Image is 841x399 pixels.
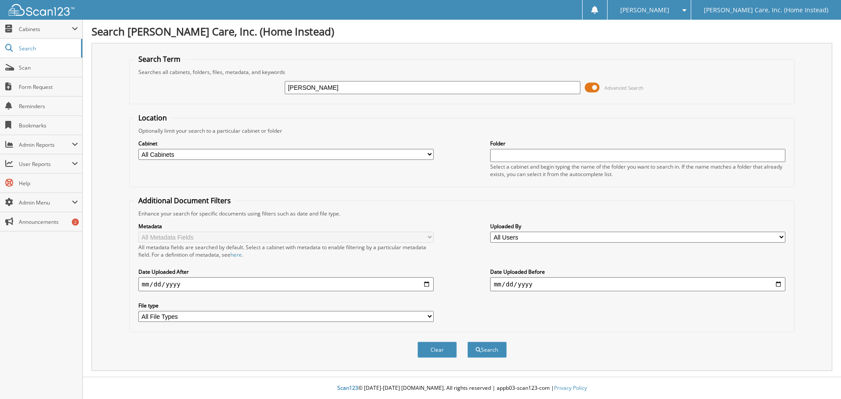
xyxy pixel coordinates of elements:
div: Searches all cabinets, folders, files, metadata, and keywords [134,68,790,76]
span: Admin Menu [19,199,72,206]
label: Cabinet [138,140,434,147]
div: Enhance your search for specific documents using filters such as date and file type. [134,210,790,217]
span: Admin Reports [19,141,72,148]
span: Reminders [19,102,78,110]
legend: Location [134,113,171,123]
label: Date Uploaded Before [490,268,785,275]
a: Privacy Policy [554,384,587,392]
label: Uploaded By [490,222,785,230]
input: start [138,277,434,291]
span: Cabinets [19,25,72,33]
legend: Additional Document Filters [134,196,235,205]
button: Clear [417,342,457,358]
span: User Reports [19,160,72,168]
span: Help [19,180,78,187]
label: Metadata [138,222,434,230]
div: © [DATE]-[DATE] [DOMAIN_NAME]. All rights reserved | appb03-scan123-com | [83,378,841,399]
span: Scan [19,64,78,71]
span: Form Request [19,83,78,91]
span: Announcements [19,218,78,226]
span: Search [19,45,77,52]
legend: Search Term [134,54,185,64]
label: Date Uploaded After [138,268,434,275]
button: Search [467,342,507,358]
label: File type [138,302,434,309]
a: here [230,251,242,258]
span: Bookmarks [19,122,78,129]
div: Select a cabinet and begin typing the name of the folder you want to search in. If the name match... [490,163,785,178]
h1: Search [PERSON_NAME] Care, Inc. (Home Instead) [92,24,832,39]
span: [PERSON_NAME] [620,7,669,13]
div: 2 [72,219,79,226]
div: Optionally limit your search to a particular cabinet or folder [134,127,790,134]
label: Folder [490,140,785,147]
div: All metadata fields are searched by default. Select a cabinet with metadata to enable filtering b... [138,244,434,258]
span: [PERSON_NAME] Care, Inc. (Home Instead) [704,7,828,13]
input: end [490,277,785,291]
img: scan123-logo-white.svg [9,4,74,16]
span: Advanced Search [604,85,643,91]
span: Scan123 [337,384,358,392]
